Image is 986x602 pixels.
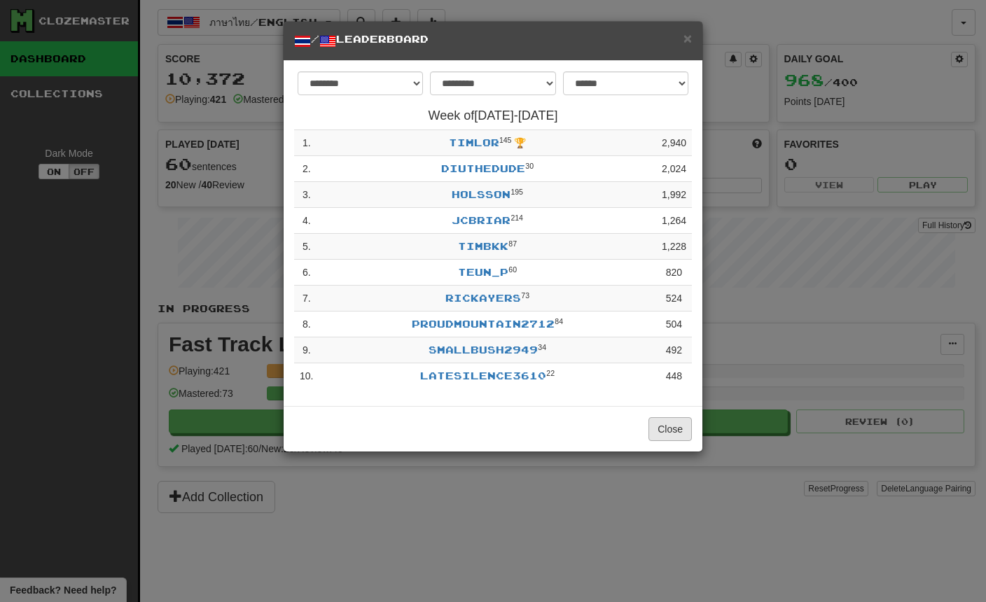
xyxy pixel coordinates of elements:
button: Close [683,31,692,45]
td: 5 . [294,234,319,260]
td: 1,228 [656,234,692,260]
td: 2 . [294,156,319,182]
span: 🏆 [514,137,526,148]
td: 1 . [294,130,319,156]
sup: Level 73 [521,291,529,300]
sup: Level 195 [511,188,523,196]
td: 4 . [294,208,319,234]
td: 6 . [294,260,319,286]
td: 2,024 [656,156,692,182]
a: timbkk [458,240,508,252]
td: 492 [656,337,692,363]
sup: Level 22 [546,369,555,377]
td: 448 [656,363,692,389]
td: 8 . [294,311,319,337]
a: Teun_P [458,266,508,278]
h4: Week of [DATE] - [DATE] [294,109,692,123]
sup: Level 30 [525,162,534,170]
sup: Level 60 [508,265,517,274]
a: SmallBush2949 [429,344,538,356]
a: holsson [452,188,511,200]
h5: / Leaderboard [294,32,692,50]
sup: Level 87 [508,239,517,248]
a: timlor [449,136,499,148]
td: 3 . [294,182,319,208]
sup: Level 145 [499,136,512,144]
sup: Level 84 [555,317,563,325]
a: LateSilence3610 [420,370,546,381]
a: jcbriar [452,214,511,226]
td: 10 . [294,363,319,389]
button: Close [648,417,692,441]
td: 820 [656,260,692,286]
td: 524 [656,286,692,311]
td: 9 . [294,337,319,363]
td: 1,992 [656,182,692,208]
a: DiuTheDude [441,162,525,174]
td: 1,264 [656,208,692,234]
td: 504 [656,311,692,337]
td: 2,940 [656,130,692,156]
td: 7 . [294,286,319,311]
a: ProudMountain2712 [412,318,555,330]
a: rickayers [445,292,521,304]
span: × [683,30,692,46]
sup: Level 34 [538,343,546,351]
sup: Level 214 [511,213,523,222]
